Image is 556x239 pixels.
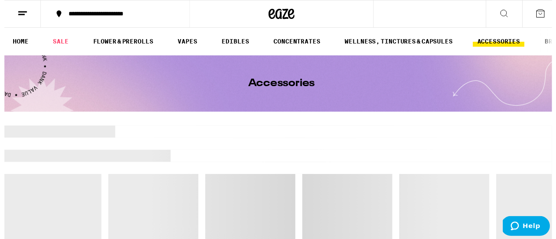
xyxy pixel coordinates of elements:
[171,37,200,47] a: VAPES
[4,37,29,47] a: HOME
[86,37,156,47] a: FLOWER & PREROLLS
[45,37,69,47] a: SALE
[341,37,459,47] a: WELLNESS, TINCTURES & CAPSULES
[269,37,325,47] a: CONCENTRATES
[216,37,253,47] a: EDIBLES
[247,80,315,90] h1: Accessories
[476,37,528,47] a: ACCESSORIES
